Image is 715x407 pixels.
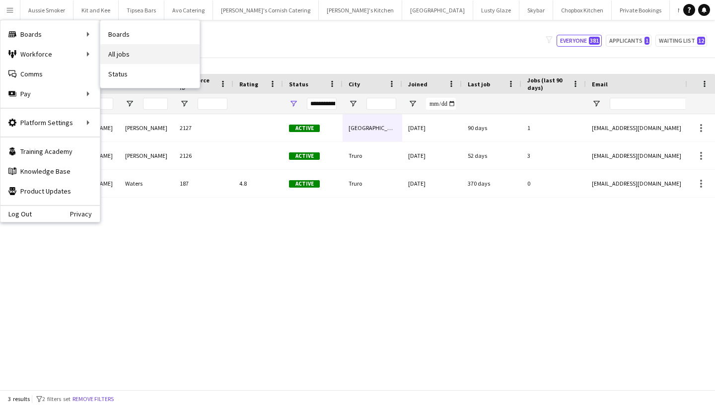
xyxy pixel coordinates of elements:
[521,142,586,169] div: 3
[0,141,100,161] a: Training Academy
[20,0,73,20] button: Aussie Smoker
[349,99,357,108] button: Open Filter Menu
[143,98,168,110] input: Last Name Filter Input
[0,161,100,181] a: Knowledge Base
[697,37,705,45] span: 12
[462,170,521,197] div: 370 days
[119,170,174,197] div: Waters
[125,99,134,108] button: Open Filter Menu
[174,170,233,197] div: 187
[468,80,490,88] span: Last job
[180,99,189,108] button: Open Filter Menu
[239,80,258,88] span: Rating
[606,35,651,47] button: Applicants1
[462,114,521,141] div: 90 days
[473,0,519,20] button: Lusty Glaze
[402,142,462,169] div: [DATE]
[0,181,100,201] a: Product Updates
[655,35,707,47] button: Waiting list12
[589,37,600,45] span: 381
[408,99,417,108] button: Open Filter Menu
[119,0,164,20] button: Tipsea Bars
[289,180,320,188] span: Active
[73,0,119,20] button: Kit and Kee
[119,114,174,141] div: [PERSON_NAME]
[289,99,298,108] button: Open Filter Menu
[408,80,428,88] span: Joined
[100,44,200,64] a: All jobs
[402,0,473,20] button: [GEOGRAPHIC_DATA]
[592,99,601,108] button: Open Filter Menu
[289,152,320,160] span: Active
[644,37,649,45] span: 1
[349,80,360,88] span: City
[402,170,462,197] div: [DATE]
[557,35,602,47] button: Everyone381
[521,114,586,141] div: 1
[198,98,227,110] input: Workforce ID Filter Input
[0,64,100,84] a: Comms
[100,24,200,44] a: Boards
[343,170,402,197] div: Truro
[343,114,402,141] div: [GEOGRAPHIC_DATA]
[0,84,100,104] div: Pay
[426,98,456,110] input: Joined Filter Input
[527,76,568,91] span: Jobs (last 90 days)
[70,210,100,218] a: Privacy
[0,210,32,218] a: Log Out
[42,395,71,403] span: 2 filters set
[592,80,608,88] span: Email
[233,170,283,197] div: 4.8
[0,24,100,44] div: Boards
[119,142,174,169] div: [PERSON_NAME]
[553,0,612,20] button: Chopbox Kitchen
[366,98,396,110] input: City Filter Input
[519,0,553,20] button: Skybar
[343,142,402,169] div: Truro
[174,142,233,169] div: 2126
[164,0,213,20] button: Avo Catering
[521,170,586,197] div: 0
[462,142,521,169] div: 52 days
[88,98,113,110] input: First Name Filter Input
[213,0,319,20] button: [PERSON_NAME]'s Cornish Catering
[402,114,462,141] div: [DATE]
[0,44,100,64] div: Workforce
[100,64,200,84] a: Status
[612,0,670,20] button: Private Bookings
[319,0,402,20] button: [PERSON_NAME]'s Kitchen
[289,125,320,132] span: Active
[289,80,308,88] span: Status
[174,114,233,141] div: 2127
[71,394,116,405] button: Remove filters
[0,113,100,133] div: Platform Settings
